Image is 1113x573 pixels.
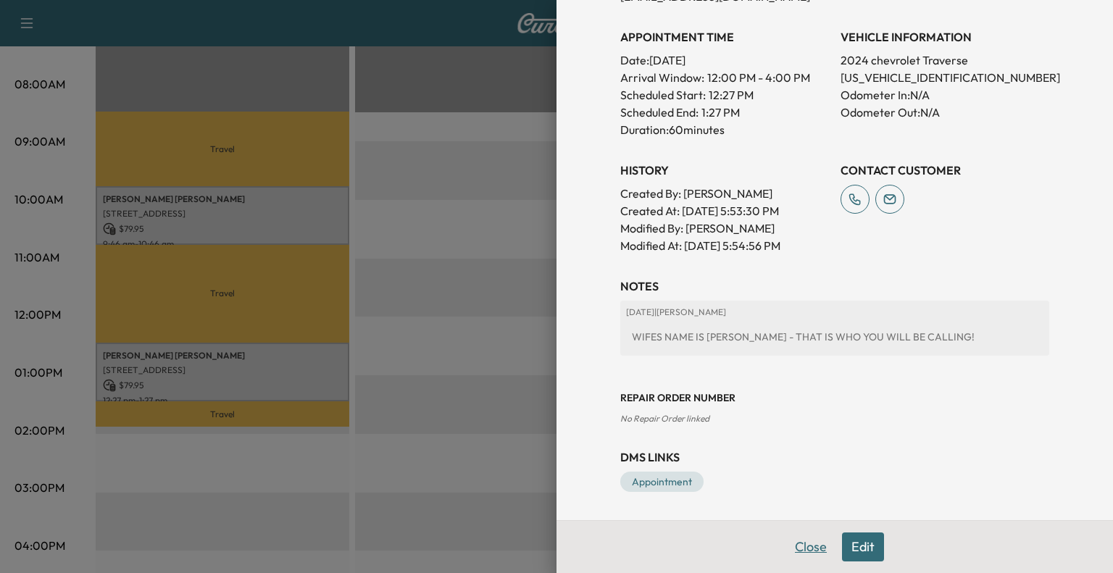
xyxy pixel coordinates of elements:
h3: VEHICLE INFORMATION [841,28,1049,46]
p: Scheduled End: [620,104,699,121]
p: Created By : [PERSON_NAME] [620,185,829,202]
h3: History [620,162,829,179]
button: Edit [842,532,884,561]
p: Modified By : [PERSON_NAME] [620,219,829,237]
p: 1:27 PM [701,104,740,121]
p: 2024 chevrolet Traverse [841,51,1049,69]
span: No Repair Order linked [620,413,709,424]
h3: APPOINTMENT TIME [620,28,829,46]
p: Arrival Window: [620,69,829,86]
p: Odometer Out: N/A [841,104,1049,121]
p: [DATE] | [PERSON_NAME] [626,306,1043,318]
p: Created At : [DATE] 5:53:30 PM [620,202,829,219]
a: Appointment [620,472,704,492]
div: WIFES NAME IS [PERSON_NAME] - THAT IS WHO YOU WILL BE CALLING! [626,324,1043,350]
p: 12:27 PM [709,86,754,104]
p: Date: [DATE] [620,51,829,69]
h3: Repair Order number [620,390,1049,405]
span: 12:00 PM - 4:00 PM [707,69,810,86]
p: Odometer In: N/A [841,86,1049,104]
h3: NOTES [620,277,1049,295]
h3: DMS Links [620,448,1049,466]
p: Modified At : [DATE] 5:54:56 PM [620,237,829,254]
p: [US_VEHICLE_IDENTIFICATION_NUMBER] [841,69,1049,86]
p: Scheduled Start: [620,86,706,104]
p: Duration: 60 minutes [620,121,829,138]
h3: CONTACT CUSTOMER [841,162,1049,179]
button: Close [785,532,836,561]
